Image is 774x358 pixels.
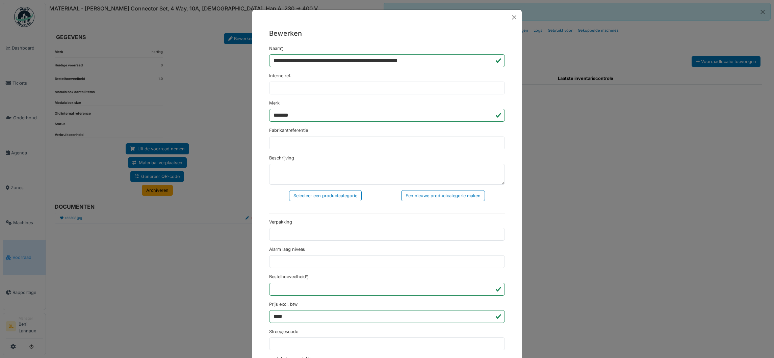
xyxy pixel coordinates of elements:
[269,100,280,106] label: Merk
[269,219,292,225] label: Verpakking
[269,127,308,133] label: Fabrikantreferentie
[401,190,485,201] div: Een nieuwe productcategorie maken
[509,12,519,22] button: Close
[269,328,298,335] label: Streepjescode
[269,28,505,38] h5: Bewerken
[269,72,291,79] label: Interne ref.
[281,46,283,51] abbr: Verplicht
[269,45,283,52] label: Naam
[306,274,308,279] abbr: Verplicht
[269,301,298,307] label: Prijs excl. btw
[269,246,306,252] label: Alarm laag niveau
[289,190,362,201] div: Selecteer een productcategorie
[269,273,308,280] label: Bestelhoeveelheid
[269,155,294,161] label: Beschrijving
